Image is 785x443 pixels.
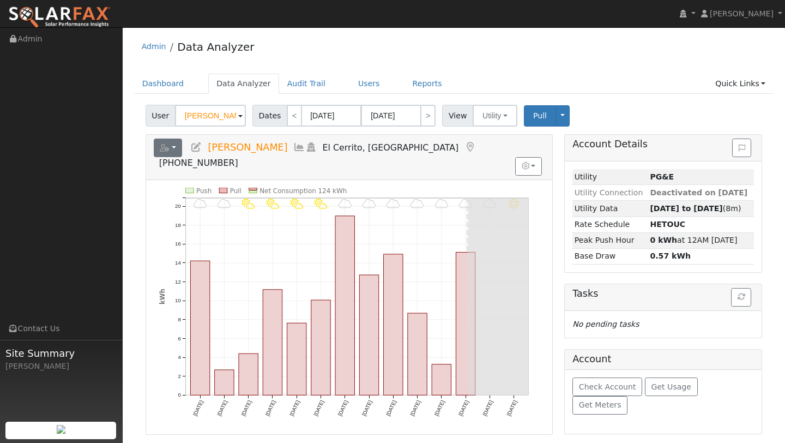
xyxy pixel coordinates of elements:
td: at 12AM [DATE] [648,232,754,248]
i: 8/14 - Cloudy [363,199,376,209]
text: 20 [175,203,181,209]
div: [PERSON_NAME] [5,361,117,372]
td: Base Draw [572,248,648,264]
rect: onclick="" [239,354,258,395]
text: [DATE] [288,399,301,417]
span: Check Account [579,382,636,391]
img: SolarFax [8,6,111,29]
text: [DATE] [409,399,422,417]
i: 8/07 - MostlyCloudy [194,199,207,209]
rect: onclick="" [263,290,282,396]
a: Data Analyzer [208,74,279,94]
rect: onclick="" [456,252,475,395]
strong: [DATE] to [DATE] [650,204,722,213]
span: Pull [533,111,547,120]
text: 14 [175,260,181,266]
text: [DATE] [312,399,325,417]
rect: onclick="" [432,364,451,396]
span: Deactivated on [DATE] [650,188,747,197]
i: 8/13 - Cloudy [339,199,352,209]
i: 8/10 - PartlyCloudy [266,199,279,209]
text: [DATE] [192,399,204,417]
text: Push [196,187,212,195]
text: [DATE] [337,399,349,417]
i: 8/18 - Cloudy [459,199,472,209]
span: [PERSON_NAME] [208,142,287,153]
text: kWh [158,289,166,304]
a: Reports [404,74,450,94]
text: 16 [175,241,181,247]
i: 8/12 - PartlyCloudy [314,199,327,209]
button: Refresh [731,288,751,307]
button: Check Account [572,378,642,396]
a: Quick Links [707,74,774,94]
rect: onclick="" [408,313,427,395]
button: Get Usage [645,378,698,396]
text: [DATE] [457,399,470,417]
i: 8/15 - Cloudy [387,199,400,209]
text: Pull [230,187,241,195]
i: No pending tasks [572,320,639,328]
text: [DATE] [385,399,397,417]
i: 8/09 - PartlyCloudy [241,199,255,209]
i: 8/17 - Cloudy [435,199,448,209]
span: Get Usage [651,382,691,391]
input: Select a User [175,105,246,127]
td: Peak Push Hour [572,232,648,248]
a: Multi-Series Graph [293,142,305,153]
a: Audit Trail [279,74,334,94]
text: 10 [175,297,181,303]
text: 12 [175,279,181,285]
strong: 0.57 kWh [650,252,691,260]
a: Map [464,142,476,153]
span: [PERSON_NAME] [710,9,774,18]
a: < [287,105,302,127]
button: Get Meters [572,396,627,415]
text: 6 [178,336,180,342]
rect: onclick="" [287,323,306,395]
span: (8m) [650,204,741,213]
text: [DATE] [240,399,252,417]
h5: Tasks [572,288,754,300]
text: [DATE] [361,399,373,417]
button: Utility [473,105,517,127]
a: Edit User (35750) [190,142,202,153]
text: 2 [178,373,180,379]
a: > [420,105,436,127]
rect: onclick="" [359,275,378,395]
span: User [146,105,176,127]
strong: 0 kWh [650,236,677,244]
text: [DATE] [264,399,277,417]
i: 8/11 - PartlyCloudy [290,199,303,209]
a: Admin [142,42,166,51]
td: Utility [572,169,648,185]
span: View [442,105,473,127]
rect: onclick="" [335,216,354,396]
td: Utility Data [572,201,648,217]
text: 0 [178,392,181,398]
span: Site Summary [5,346,117,361]
rect: onclick="" [311,300,330,395]
h5: Account [572,354,611,364]
button: Pull [524,105,556,127]
span: El Cerrito, [GEOGRAPHIC_DATA] [323,142,459,153]
a: Dashboard [134,74,192,94]
rect: onclick="" [190,261,209,395]
a: Login As (last Never) [305,142,317,153]
i: 8/08 - MostlyCloudy [218,199,231,209]
strong: Y [650,220,685,229]
rect: onclick="" [215,370,234,395]
td: Rate Schedule [572,217,648,232]
a: Users [350,74,388,94]
img: retrieve [57,425,65,434]
text: [DATE] [506,399,518,417]
text: 8 [178,316,180,322]
rect: onclick="" [384,254,403,396]
span: [PHONE_NUMBER] [159,158,238,168]
strong: ID: 17193427, authorized: 08/19/25 [650,172,674,181]
text: [DATE] [216,399,228,417]
text: Net Consumption 124 kWh [259,187,347,195]
text: 4 [178,354,181,360]
a: Data Analyzer [177,40,254,53]
button: Issue History [732,139,751,157]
